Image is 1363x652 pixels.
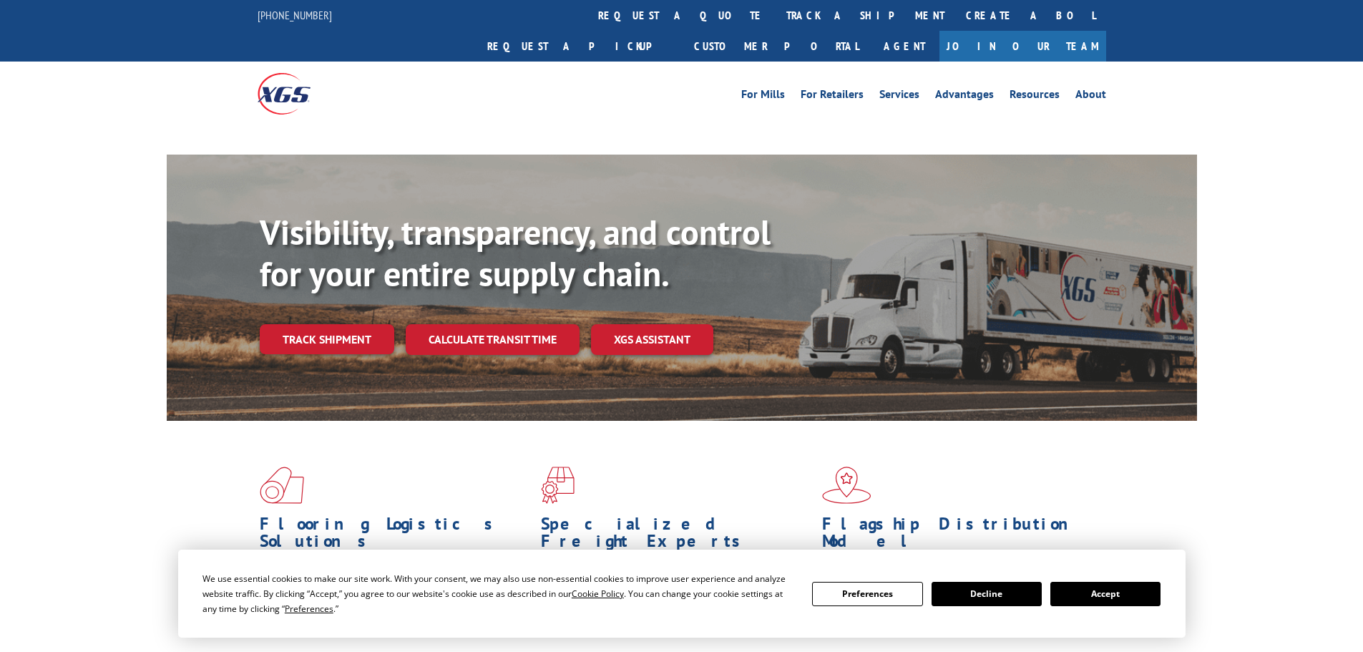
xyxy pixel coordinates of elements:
[801,89,864,104] a: For Retailers
[541,515,811,557] h1: Specialized Freight Experts
[406,324,580,355] a: Calculate transit time
[812,582,922,606] button: Preferences
[178,550,1186,638] div: Cookie Consent Prompt
[260,467,304,504] img: xgs-icon-total-supply-chain-intelligence-red
[258,8,332,22] a: [PHONE_NUMBER]
[1050,582,1161,606] button: Accept
[879,89,919,104] a: Services
[572,588,624,600] span: Cookie Policy
[822,515,1093,557] h1: Flagship Distribution Model
[683,31,869,62] a: Customer Portal
[591,324,713,355] a: XGS ASSISTANT
[260,515,530,557] h1: Flooring Logistics Solutions
[932,582,1042,606] button: Decline
[202,571,795,616] div: We use essential cookies to make our site work. With your consent, we may also use non-essential ...
[260,324,394,354] a: Track shipment
[477,31,683,62] a: Request a pickup
[869,31,939,62] a: Agent
[939,31,1106,62] a: Join Our Team
[1010,89,1060,104] a: Resources
[822,467,871,504] img: xgs-icon-flagship-distribution-model-red
[1075,89,1106,104] a: About
[541,467,575,504] img: xgs-icon-focused-on-flooring-red
[935,89,994,104] a: Advantages
[285,603,333,615] span: Preferences
[260,210,771,296] b: Visibility, transparency, and control for your entire supply chain.
[741,89,785,104] a: For Mills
